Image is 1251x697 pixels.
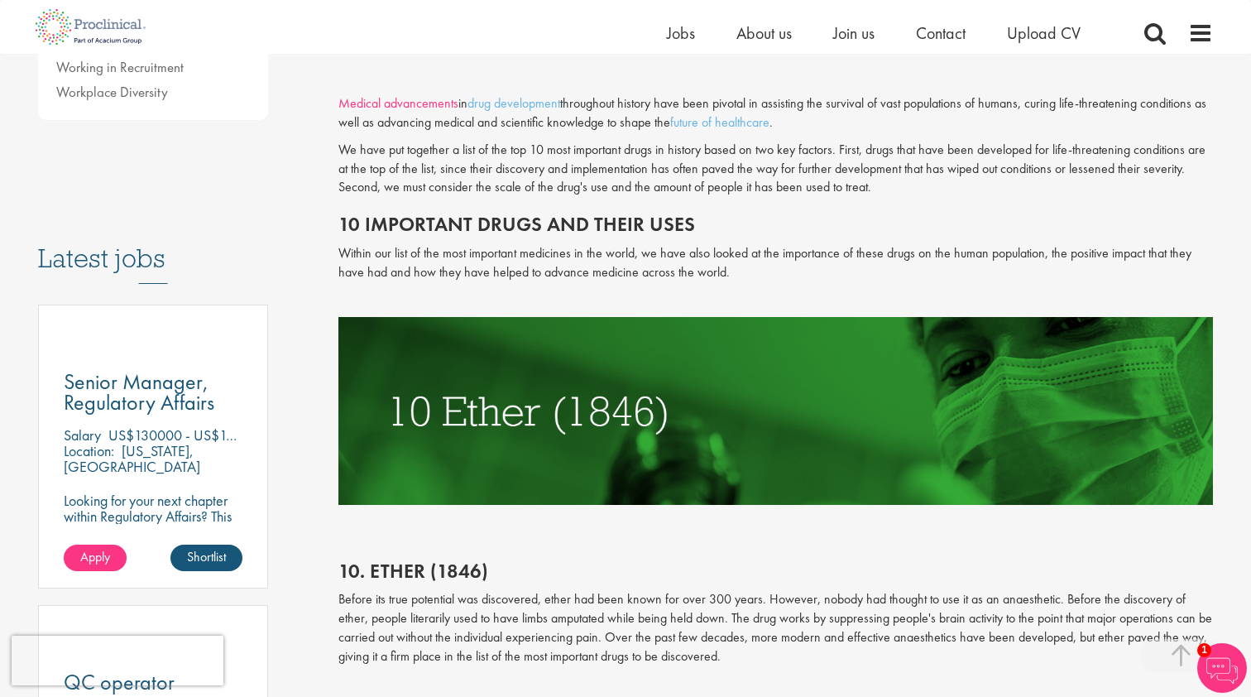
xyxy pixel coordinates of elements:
p: We have put together a list of the top 10 most important drugs in history based on two key factor... [338,141,1214,198]
h2: 10 important drugs and their uses [338,214,1214,235]
a: About us [736,22,792,44]
a: Workplace Diversity [56,83,168,101]
a: Jobs [667,22,695,44]
span: Location: [64,441,114,460]
p: Within our list of the most important medicines in the world, we have also looked at the importan... [338,244,1214,282]
a: Apply [64,545,127,571]
p: Before its true potential was discovered, ether had been known for over 300 years. However, nobod... [338,590,1214,666]
a: Medical advancements [338,94,458,112]
span: 1 [1197,643,1211,657]
a: Upload CV [1007,22,1081,44]
a: Contact [916,22,966,44]
h3: Latest jobs [38,203,268,284]
p: US$130000 - US$145000 per annum [108,425,330,445]
a: Working in Recruitment [56,58,184,76]
p: [US_STATE], [GEOGRAPHIC_DATA] [64,441,200,476]
a: Shortlist [170,545,242,571]
span: Senior Manager, Regulatory Affairs [64,368,214,416]
a: Join us [833,22,875,44]
iframe: reCAPTCHA [12,636,223,685]
a: future of healthcare [670,113,769,131]
a: Senior Manager, Regulatory Affairs [64,372,242,413]
p: Looking for your next chapter within Regulatory Affairs? This position leading projects and worki... [64,493,242,571]
span: Apply [80,548,110,565]
a: QC operator [64,672,242,693]
span: Salary [64,425,101,445]
a: drug development [467,94,560,112]
img: ETHER (1846) [338,317,1214,505]
h2: 10. Ether (1846) [338,560,1214,582]
p: in throughout history have been pivotal in assisting the survival of vast populations of humans, ... [338,94,1214,132]
img: Chatbot [1197,643,1247,693]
